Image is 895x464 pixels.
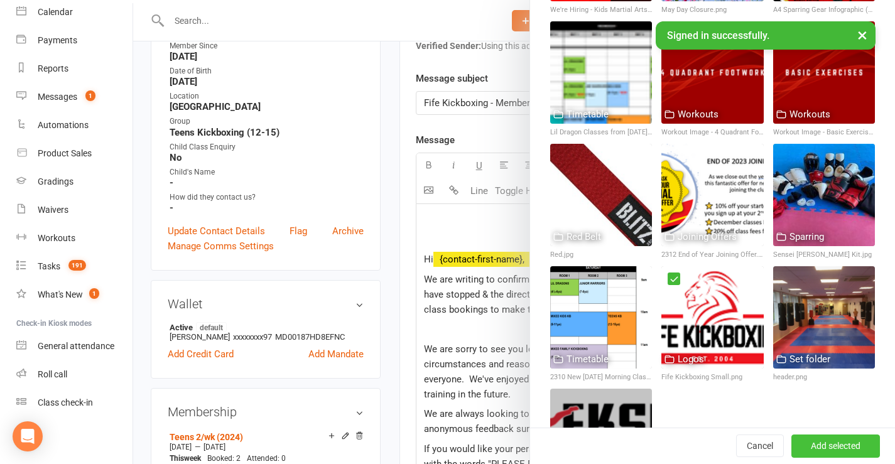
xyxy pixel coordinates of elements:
div: Workouts [678,107,719,122]
div: General attendance [38,341,114,351]
a: Roll call [16,360,133,389]
div: Red Belt [567,229,601,244]
button: Add selected [791,435,880,458]
div: Joining Offers [678,229,737,244]
img: 2312 End of Year Joining Offer.png [661,144,763,245]
div: Workout Image - Basic Exercises.png [773,127,875,138]
div: Automations [38,120,89,130]
div: header.png [773,372,875,383]
a: Reports [16,55,133,83]
a: Workouts [16,224,133,252]
div: 2312 End of Year Joining Offer.png [661,249,763,261]
div: What's New [38,289,83,299]
div: We're Hiring - Kids Martial Arts Instructor.png [550,4,652,16]
img: Fife Kickboxing Small.png [661,266,763,368]
img: header.png [773,266,875,368]
div: Timetable [567,107,609,122]
img: Workout Image - Basic Exercises.png [773,21,875,123]
div: Logos [678,352,704,367]
img: Workout Image - 4 Quadrant Footwork.png [661,21,763,123]
button: Cancel [736,435,784,458]
div: Open Intercom Messenger [13,421,43,451]
span: 1 [85,90,95,101]
div: Workout Image - 4 Quadrant Footwork.png [661,127,763,138]
span: Signed in successfully. [667,30,769,41]
div: Product Sales [38,148,92,158]
div: Messages [38,92,77,102]
div: May Day Closure.png [661,4,763,16]
div: Class check-in [38,397,93,407]
a: Gradings [16,168,133,196]
span: 1 [89,288,99,299]
div: Lil Dragon Classes from [DATE].png [550,127,652,138]
a: Messages 1 [16,83,133,111]
div: Calendar [38,7,73,17]
div: Sensei [PERSON_NAME] Kit.jpg [773,249,875,261]
img: 2310 New Saturday Morning Class Timetable.png [550,266,652,368]
div: Timetable [567,352,609,367]
div: A4 Sparring Gear Infographic (with prices).png [773,4,875,16]
a: Product Sales [16,139,133,168]
a: Automations [16,111,133,139]
a: Class kiosk mode [16,389,133,417]
span: 191 [68,260,86,271]
div: Reports [38,63,68,73]
a: What's New1 [16,281,133,309]
a: Tasks 191 [16,252,133,281]
img: Lil Dragon Classes from MARCH 24.png [550,21,652,123]
div: Roll call [38,369,67,379]
div: Workouts [789,107,830,122]
div: Waivers [38,205,68,215]
div: Red.jpg [550,249,652,261]
div: Workouts [38,233,75,243]
img: Red.jpg [550,144,652,245]
a: Waivers [16,196,133,224]
div: 2310 New [DATE] Morning Class Timetable.png [550,372,652,383]
div: Tasks [38,261,60,271]
div: Sparring [789,229,824,244]
div: Fife Kickboxing Small.png [661,372,763,383]
div: Set folder [789,352,830,367]
div: Gradings [38,176,73,186]
button: × [851,21,874,48]
img: Sensei Craig Sparring Kit.jpg [773,144,875,245]
a: General attendance kiosk mode [16,332,133,360]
